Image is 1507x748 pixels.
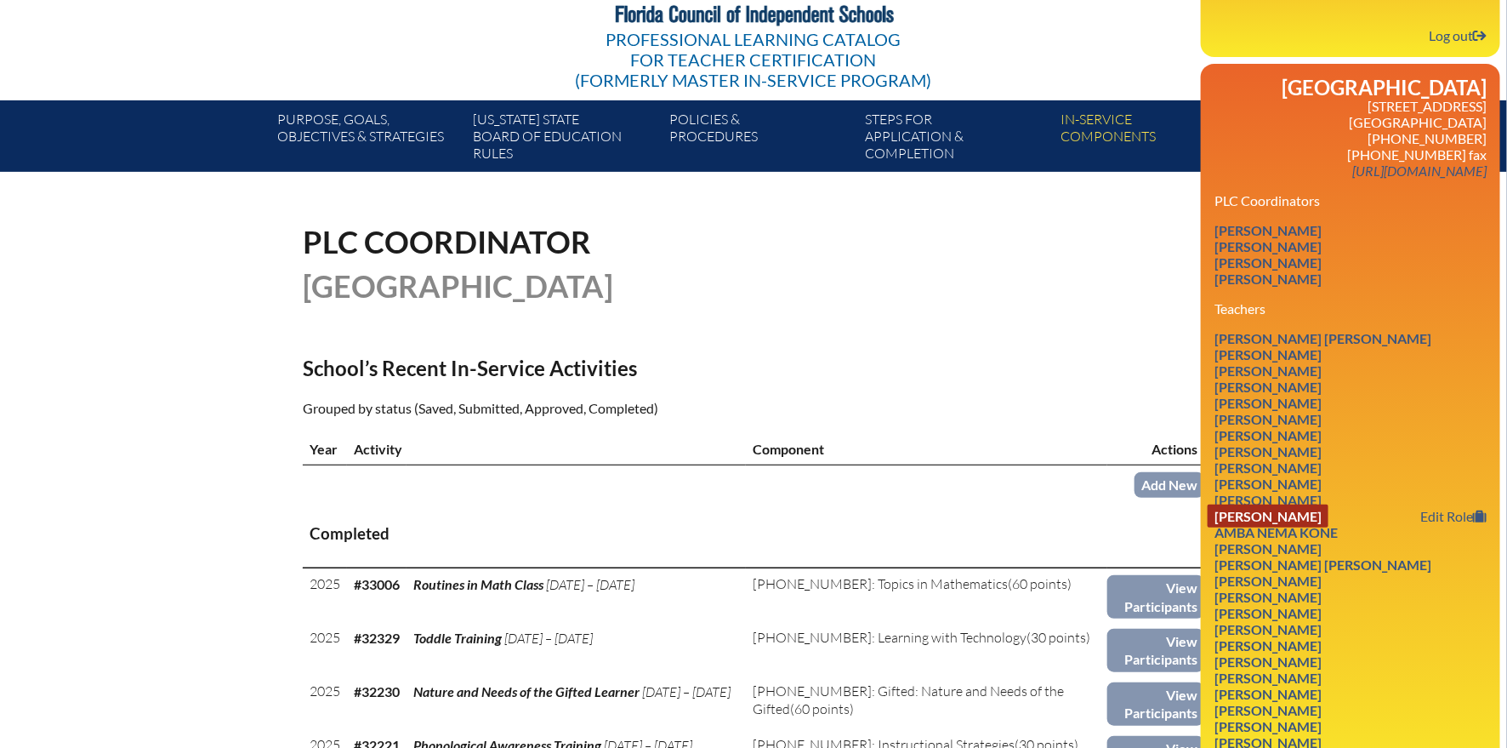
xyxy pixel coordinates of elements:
span: PLC Coordinator [303,223,591,260]
a: Steps forapplication & completion [858,107,1054,172]
a: [US_STATE] StateBoard of Education rules [466,107,662,172]
td: (60 points) [746,568,1106,622]
a: [PERSON_NAME] [1208,715,1328,738]
a: [PERSON_NAME] [1208,456,1328,479]
a: Edit Role [1413,505,1493,528]
a: Purpose, goals,objectives & strategies [270,107,466,172]
span: [DATE] – [DATE] [504,630,593,647]
a: [PERSON_NAME] [1208,618,1328,641]
a: Policies &Procedures [663,107,858,172]
a: Add New [1135,472,1204,497]
div: Professional Learning Catalog (formerly Master In-service Program) [576,29,932,90]
th: Activity [347,433,746,465]
a: [PERSON_NAME] [1208,634,1328,657]
th: Component [746,433,1106,465]
a: [PERSON_NAME] [PERSON_NAME] [1208,327,1438,350]
b: #32230 [354,683,400,699]
a: [PERSON_NAME] [1208,602,1328,625]
a: In-servicecomponents [1055,107,1250,172]
a: [PERSON_NAME] [1208,219,1328,242]
p: [STREET_ADDRESS] [GEOGRAPHIC_DATA] [PHONE_NUMBER] [PHONE_NUMBER] fax [1214,98,1487,179]
span: [PHONE_NUMBER]: Learning with Technology [753,629,1026,646]
td: 2025 [303,676,347,729]
td: 2025 [303,622,347,676]
a: [PERSON_NAME] [1208,235,1328,258]
a: [PERSON_NAME] [1208,408,1328,431]
a: [PERSON_NAME] [1208,569,1328,592]
svg: Log out [1473,29,1487,43]
a: [URL][DOMAIN_NAME] [1345,159,1493,182]
b: #33006 [354,576,400,592]
span: [PHONE_NUMBER]: Gifted: Nature and Needs of the Gifted [753,682,1064,717]
a: View Participants [1107,629,1204,672]
a: View Participants [1107,575,1204,619]
span: [DATE] – [DATE] [642,683,731,700]
a: [PERSON_NAME] [1208,585,1328,608]
a: [PERSON_NAME] [1208,682,1328,705]
th: Actions [1107,433,1204,465]
a: Amba Nema Kone [1208,521,1345,544]
th: Year [303,433,347,465]
a: [PERSON_NAME] [1208,537,1328,560]
h3: PLC Coordinators [1214,192,1487,208]
td: (60 points) [746,676,1106,729]
a: [PERSON_NAME] [1208,472,1328,495]
b: #32329 [354,630,400,646]
a: [PERSON_NAME] [1208,440,1328,463]
a: [PERSON_NAME] [1208,666,1328,689]
a: [PERSON_NAME] [1208,267,1328,290]
h3: Teachers [1214,300,1487,317]
span: Routines in Math Class [413,576,543,592]
a: [PERSON_NAME] [1208,424,1328,447]
p: Grouped by status (Saved, Submitted, Approved, Completed) [303,397,901,420]
a: [PERSON_NAME] [1208,391,1328,414]
td: (30 points) [746,622,1106,676]
td: 2025 [303,568,347,622]
span: Nature and Needs of the Gifted Learner [413,683,640,699]
h3: Completed [310,523,1197,545]
span: Toddle Training [413,630,502,646]
a: Log outLog out [1422,24,1493,47]
h2: [GEOGRAPHIC_DATA] [1214,77,1487,98]
a: [PERSON_NAME] [PERSON_NAME] [1208,553,1438,576]
a: [PERSON_NAME] [1208,650,1328,673]
span: [GEOGRAPHIC_DATA] [303,267,613,305]
a: View Participants [1107,682,1204,726]
span: [PHONE_NUMBER]: Topics in Mathematics [753,575,1008,592]
a: [PERSON_NAME] [1208,343,1328,366]
h2: School’s Recent In-Service Activities [303,356,901,380]
span: for Teacher Certification [631,49,877,70]
a: [PERSON_NAME] [1208,251,1328,274]
a: [PERSON_NAME] [1208,505,1328,528]
a: [PERSON_NAME] [1208,488,1328,511]
a: [PERSON_NAME] [1208,375,1328,398]
a: [PERSON_NAME] [1208,359,1328,382]
a: [PERSON_NAME] [1208,699,1328,722]
span: [DATE] – [DATE] [546,576,634,593]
